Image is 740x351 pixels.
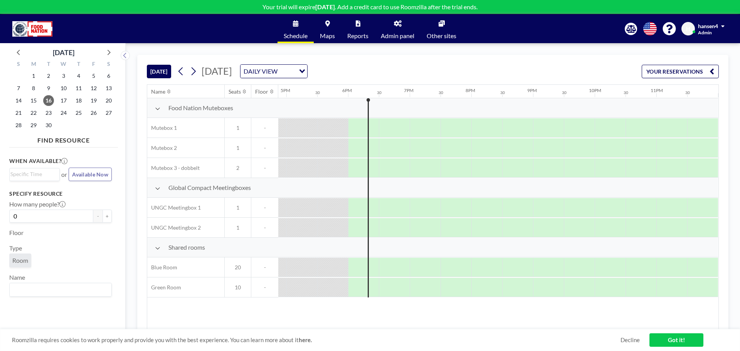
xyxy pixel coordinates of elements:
span: Reports [347,33,368,39]
span: Mutebox 1 [147,124,177,131]
span: UNGC Meetingbox 1 [147,204,201,211]
div: Search for option [10,283,111,296]
span: Admin [698,30,712,35]
span: - [251,224,278,231]
span: Roomzilla requires cookies to work properly and provide you with the best experience. You can lea... [12,336,621,344]
span: Other sites [427,33,456,39]
div: Floor [255,88,268,95]
span: Thursday, September 25, 2025 [73,107,84,118]
div: 30 [685,90,690,95]
span: Available Now [72,171,108,178]
div: 5PM [281,87,290,93]
span: Wednesday, September 24, 2025 [58,107,69,118]
span: - [251,165,278,171]
span: Sunday, September 28, 2025 [13,120,24,131]
span: - [251,264,278,271]
div: 30 [439,90,443,95]
button: - [93,210,103,223]
div: 10PM [589,87,601,93]
b: [DATE] [315,3,335,10]
span: Monday, September 1, 2025 [28,71,39,81]
span: 10 [225,284,251,291]
span: hansen4 [698,23,718,29]
span: Thursday, September 4, 2025 [73,71,84,81]
span: Food Nation Muteboxes [168,104,233,112]
span: Sunday, September 14, 2025 [13,95,24,106]
a: here. [299,336,312,343]
span: - [251,124,278,131]
button: YOUR RESERVATIONS [642,65,719,78]
span: Wednesday, September 3, 2025 [58,71,69,81]
span: Saturday, September 27, 2025 [103,107,114,118]
span: Friday, September 12, 2025 [88,83,99,94]
a: Maps [314,14,341,43]
span: Monday, September 29, 2025 [28,120,39,131]
div: 30 [500,90,505,95]
span: Tuesday, September 23, 2025 [43,107,54,118]
div: T [41,60,56,70]
div: 30 [562,90,567,95]
div: M [26,60,41,70]
span: [DATE] [202,65,232,77]
div: 30 [315,90,320,95]
span: Tuesday, September 9, 2025 [43,83,54,94]
span: Thursday, September 18, 2025 [73,95,84,106]
span: Monday, September 15, 2025 [28,95,39,106]
span: Schedule [284,33,308,39]
a: Got it! [649,333,703,347]
span: Wednesday, September 17, 2025 [58,95,69,106]
span: Mutebox 3 - dobbelt [147,165,200,171]
span: Room [12,257,28,264]
label: Name [9,274,25,281]
a: Admin panel [375,14,420,43]
div: 6PM [342,87,352,93]
span: Tuesday, September 2, 2025 [43,71,54,81]
span: Maps [320,33,335,39]
span: - [251,284,278,291]
img: organization-logo [12,21,52,37]
label: How many people? [9,200,66,208]
span: 1 [225,124,251,131]
div: [DATE] [53,47,74,58]
div: W [56,60,71,70]
span: Sunday, September 7, 2025 [13,83,24,94]
span: - [251,144,278,151]
span: 1 [225,204,251,211]
span: Monday, September 22, 2025 [28,107,39,118]
div: 9PM [527,87,537,93]
span: Mutebox 2 [147,144,177,151]
div: S [11,60,26,70]
span: Friday, September 26, 2025 [88,107,99,118]
div: Seats [229,88,241,95]
span: Sunday, September 21, 2025 [13,107,24,118]
span: Admin panel [381,33,414,39]
div: 11PM [651,87,663,93]
span: UNGC Meetingbox 2 [147,224,201,231]
div: T [71,60,86,70]
div: Search for option [240,65,307,78]
span: Friday, September 5, 2025 [88,71,99,81]
span: Saturday, September 13, 2025 [103,83,114,94]
button: [DATE] [147,65,171,78]
div: 30 [377,90,382,95]
div: S [101,60,116,70]
div: Name [151,88,165,95]
span: Monday, September 8, 2025 [28,83,39,94]
span: Global Compact Meetingboxes [168,184,251,191]
div: 8PM [466,87,475,93]
span: Tuesday, September 16, 2025 [43,95,54,106]
button: Available Now [69,168,112,181]
span: or [61,171,67,178]
div: Search for option [10,168,59,180]
a: Schedule [277,14,314,43]
span: Shared rooms [168,244,205,251]
div: F [86,60,101,70]
span: Friday, September 19, 2025 [88,95,99,106]
label: Type [9,244,22,252]
span: 1 [225,224,251,231]
span: Saturday, September 6, 2025 [103,71,114,81]
div: 7PM [404,87,414,93]
span: H [686,25,690,32]
div: 30 [624,90,628,95]
h3: Specify resource [9,190,112,197]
